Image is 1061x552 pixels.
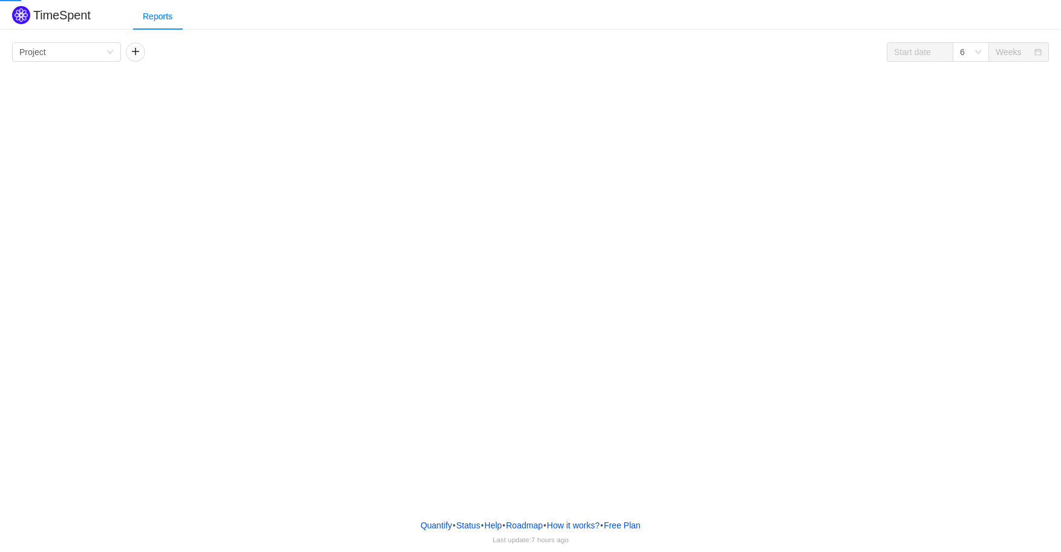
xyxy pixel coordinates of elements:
div: Reports [133,3,182,30]
span: Last update: [492,536,569,544]
div: Project [19,43,46,61]
div: 6 [960,43,965,61]
i: icon: calendar [1034,48,1042,57]
button: Free Plan [603,516,641,534]
span: • [452,521,455,530]
span: • [503,521,506,530]
img: Quantify logo [12,6,30,24]
input: Start date [887,42,953,62]
span: 7 hours ago [531,536,569,544]
span: • [600,521,603,530]
div: Weeks [996,43,1022,61]
button: How it works? [546,516,600,534]
i: icon: down [974,48,982,57]
a: Quantify [420,516,452,534]
span: • [543,521,546,530]
button: icon: plus [126,42,145,62]
a: Help [484,516,503,534]
a: Status [455,516,481,534]
a: Roadmap [506,516,544,534]
i: icon: down [106,48,114,57]
span: • [481,521,484,530]
h2: TimeSpent [33,8,91,22]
